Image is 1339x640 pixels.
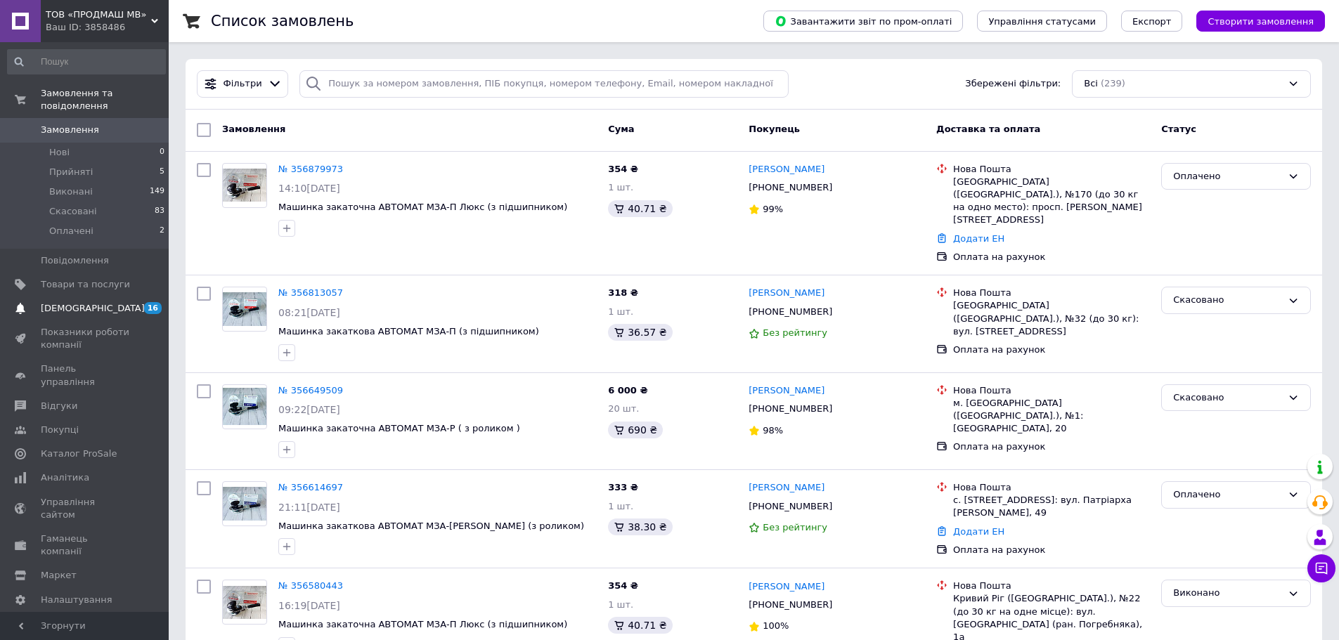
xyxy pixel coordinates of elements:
[608,200,672,217] div: 40.71 ₴
[1173,391,1282,405] div: Скасовано
[150,185,164,198] span: 149
[46,21,169,34] div: Ваш ID: 3858486
[41,496,130,521] span: Управління сайтом
[46,8,151,21] span: ТОВ «ПРОДМАШ МВ»
[41,569,77,582] span: Маркет
[608,580,638,591] span: 354 ₴
[936,124,1040,134] span: Доставка та оплата
[49,225,93,237] span: Оплачені
[41,326,130,351] span: Показники роботи компанії
[278,385,343,396] a: № 356649509
[608,287,638,298] span: 318 ₴
[953,251,1150,263] div: Оплата на рахунок
[278,521,584,531] a: Машинка закаткова АВТОМАТ МЗА-[PERSON_NAME] (з роликом)
[608,599,633,610] span: 1 шт.
[1173,586,1282,601] div: Виконано
[211,13,354,30] h1: Список замовлень
[953,299,1150,338] div: [GEOGRAPHIC_DATA] ([GEOGRAPHIC_DATA].), №32 (до 30 кг): вул. [STREET_ADDRESS]
[49,146,70,159] span: Нові
[749,580,824,594] a: [PERSON_NAME]
[41,302,145,315] span: [DEMOGRAPHIC_DATA]
[953,440,1150,453] div: Оплата на рахунок
[953,580,1150,592] div: Нова Пошта
[1173,293,1282,308] div: Скасовано
[1208,16,1314,27] span: Створити замовлення
[953,344,1150,356] div: Оплата на рахунок
[223,487,266,521] img: Фото товару
[278,183,340,194] span: 14:10[DATE]
[222,384,267,429] a: Фото товару
[746,497,835,516] div: [PHONE_NUMBER]
[41,87,169,112] span: Замовлення та повідомлення
[608,518,672,535] div: 38.30 ₴
[299,70,789,98] input: Пошук за номером замовлення, ПІБ покупця, номером телефону, Email, номером накладної
[278,202,567,212] a: Машинка закаточна АВТОМАТ МЗА-П Люкс (з підшипником)
[278,580,343,591] a: № 356580443
[278,619,567,629] a: Машинка закаточна АВТОМАТ МЗА-П Люкс (з підшипником)
[223,388,266,425] img: Фото товару
[1101,78,1125,89] span: (239)
[1121,11,1183,32] button: Експорт
[608,482,638,492] span: 333 ₴
[1196,11,1325,32] button: Створити замовлення
[278,164,343,174] a: № 356879973
[608,422,663,438] div: 690 ₴
[278,423,520,433] a: Машинка закаточна АВТОМАТ МЗА-Р ( з роликом )
[746,178,835,197] div: [PHONE_NUMBER]
[749,163,824,176] a: [PERSON_NAME]
[49,185,93,198] span: Виконані
[41,594,112,606] span: Налаштування
[222,287,267,332] a: Фото товару
[223,169,266,202] img: Фото товару
[953,494,1150,519] div: с. [STREET_ADDRESS]: вул. Патріарха [PERSON_NAME], 49
[1084,77,1098,91] span: Всі
[1173,488,1282,502] div: Оплачено
[953,397,1150,436] div: м. [GEOGRAPHIC_DATA] ([GEOGRAPHIC_DATA].), №1: [GEOGRAPHIC_DATA], 20
[977,11,1107,32] button: Управління статусами
[278,600,340,611] span: 16:19[DATE]
[7,49,166,74] input: Пошук
[222,124,285,134] span: Замовлення
[223,586,266,619] img: Фото товару
[278,326,539,337] a: Машинка закаткова АВТОМАТ МЗА-П (з підшипником)
[763,11,963,32] button: Завантажити звіт по пром-оплаті
[41,363,130,388] span: Панель управління
[41,424,79,436] span: Покупці
[608,385,647,396] span: 6 000 ₴
[763,620,789,631] span: 100%
[49,205,97,218] span: Скасовані
[41,533,130,558] span: Гаманець компанії
[746,596,835,614] div: [PHONE_NUMBER]
[1173,169,1282,184] div: Оплачено
[763,327,827,338] span: Без рейтингу
[278,482,343,492] a: № 356614697
[608,501,633,511] span: 1 шт.
[746,400,835,418] div: [PHONE_NUMBER]
[608,182,633,192] span: 1 шт.
[749,287,824,300] a: [PERSON_NAME]
[41,471,89,484] span: Аналітика
[953,176,1150,227] div: [GEOGRAPHIC_DATA] ([GEOGRAPHIC_DATA].), №170 (до 30 кг на одно место): просп. [PERSON_NAME][STREE...
[155,205,164,218] span: 83
[749,481,824,495] a: [PERSON_NAME]
[278,307,340,318] span: 08:21[DATE]
[1132,16,1172,27] span: Експорт
[222,580,267,625] a: Фото товару
[608,124,634,134] span: Cума
[763,204,783,214] span: 99%
[608,324,672,341] div: 36.57 ₴
[763,425,783,436] span: 98%
[41,254,109,267] span: Повідомлення
[953,526,1004,537] a: Додати ЕН
[144,302,162,314] span: 16
[160,146,164,159] span: 0
[222,481,267,526] a: Фото товару
[1161,124,1196,134] span: Статус
[160,166,164,178] span: 5
[953,233,1004,244] a: Додати ЕН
